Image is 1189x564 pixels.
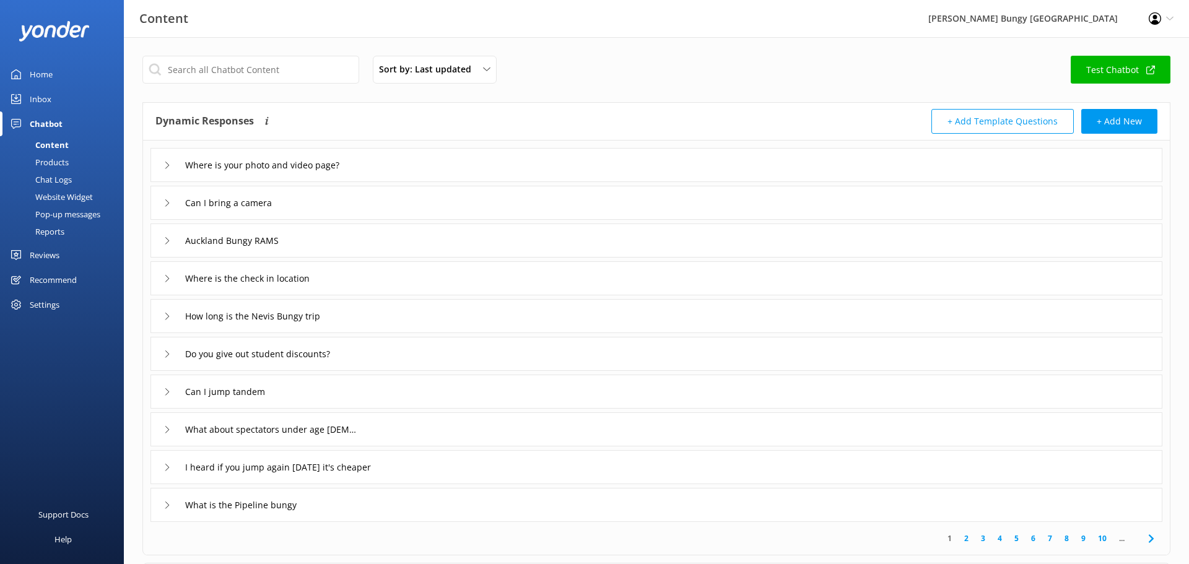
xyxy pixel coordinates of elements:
a: Pop-up messages [7,206,124,223]
input: Search all Chatbot Content [142,56,359,84]
div: Help [54,527,72,552]
span: Sort by: Last updated [379,63,479,76]
a: 4 [991,532,1008,544]
div: Reviews [30,243,59,267]
a: Content [7,136,124,154]
div: Chat Logs [7,171,72,188]
div: Settings [30,292,59,317]
div: Products [7,154,69,171]
div: Reports [7,223,64,240]
h4: Dynamic Responses [155,109,254,134]
a: 5 [1008,532,1025,544]
a: 7 [1042,532,1058,544]
div: Support Docs [38,502,89,527]
div: Chatbot [30,111,63,136]
div: Pop-up messages [7,206,100,223]
span: ... [1113,532,1131,544]
a: 2 [958,532,975,544]
a: Reports [7,223,124,240]
img: yonder-white-logo.png [19,21,90,41]
div: Home [30,62,53,87]
a: 10 [1092,532,1113,544]
a: Chat Logs [7,171,124,188]
button: + Add Template Questions [931,109,1074,134]
a: 6 [1025,532,1042,544]
button: + Add New [1081,109,1157,134]
h3: Content [139,9,188,28]
a: Products [7,154,124,171]
a: Test Chatbot [1071,56,1170,84]
a: 9 [1075,532,1092,544]
a: 3 [975,532,991,544]
div: Content [7,136,69,154]
div: Inbox [30,87,51,111]
a: 1 [941,532,958,544]
a: 8 [1058,532,1075,544]
div: Website Widget [7,188,93,206]
a: Website Widget [7,188,124,206]
div: Recommend [30,267,77,292]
